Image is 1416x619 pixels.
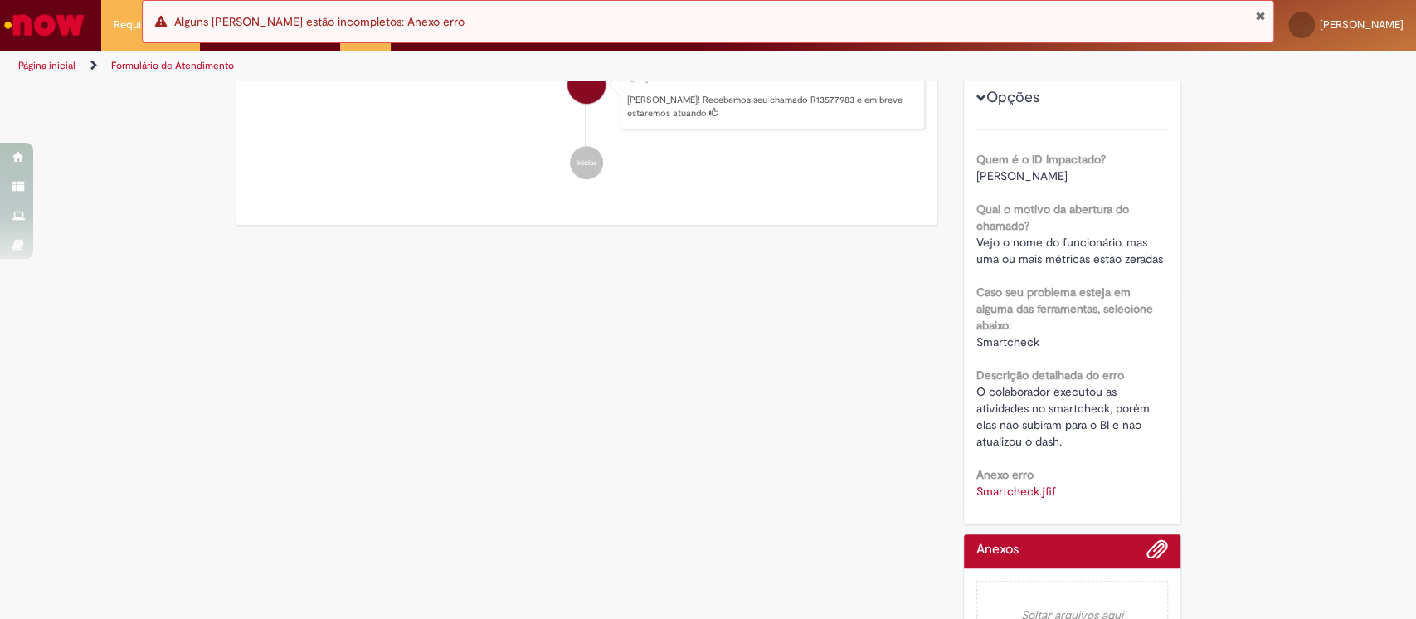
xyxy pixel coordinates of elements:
button: Fechar Notificação [1254,9,1265,22]
div: Leandro Leite Ferraz [567,66,606,104]
b: Quem é o ID Impactado? [976,152,1106,167]
span: Smartcheck [976,334,1039,349]
h2: Anexos [976,543,1019,558]
span: Requisições [114,17,172,33]
a: Página inicial [18,59,75,72]
span: [PERSON_NAME] [976,168,1068,183]
span: Vejo o nome do funcionário, mas uma ou mais métricas estão zeradas [976,235,1163,266]
b: Caso seu problema esteja em alguma das ferramentas, selecione abaixo: [976,285,1153,333]
span: O colaborador executou as atividades no smartcheck, porém elas não subiram para o BI e não atuali... [976,384,1153,449]
span: Alguns [PERSON_NAME] estão incompletos: Anexo erro [174,14,465,29]
b: Descrição detalhada do erro [976,368,1124,383]
p: [PERSON_NAME]! Recebemos seu chamado R13577983 e em breve estaremos atuando. [627,94,916,119]
a: Formulário de Atendimento [111,59,234,72]
span: [PERSON_NAME] [1320,17,1404,32]
a: Download de Smartcheck.jfif [976,484,1056,499]
b: Anexo erro [976,467,1034,482]
li: Leandro Leite Ferraz [249,50,926,129]
img: ServiceNow [2,8,87,41]
ul: Trilhas de página [12,51,932,81]
b: Qual o motivo da abertura do chamado? [976,202,1129,233]
button: Adicionar anexos [1146,539,1168,568]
